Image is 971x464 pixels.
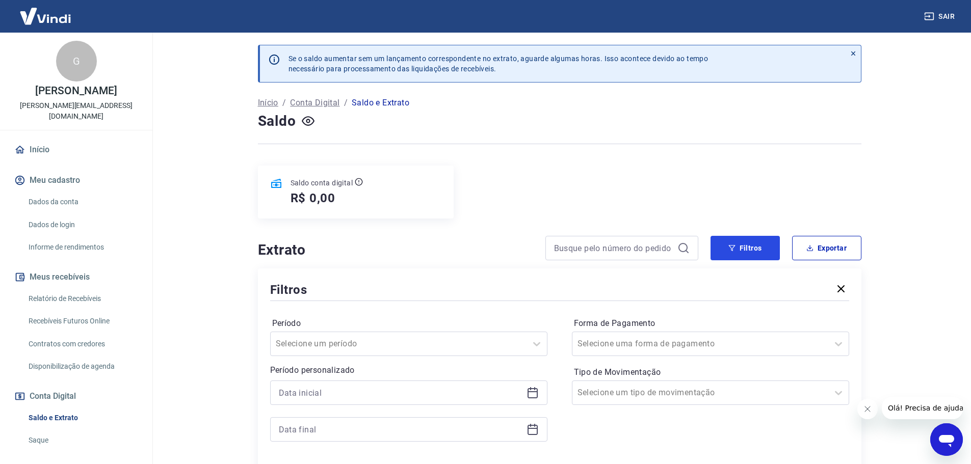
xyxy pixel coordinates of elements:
[8,100,144,122] p: [PERSON_NAME][EMAIL_ADDRESS][DOMAIN_NAME]
[24,311,140,332] a: Recebíveis Futuros Online
[12,169,140,192] button: Meu cadastro
[6,7,86,15] span: Olá! Precisa de ajuda?
[24,192,140,212] a: Dados da conta
[291,190,336,206] h5: R$ 0,00
[792,236,861,260] button: Exportar
[258,240,533,260] h4: Extrato
[270,282,308,298] h5: Filtros
[258,97,278,109] a: Início
[711,236,780,260] button: Filtros
[290,97,339,109] a: Conta Digital
[24,356,140,377] a: Disponibilização de agenda
[291,178,353,188] p: Saldo conta digital
[282,97,286,109] p: /
[56,41,97,81] div: G
[352,97,409,109] p: Saldo e Extrato
[12,385,140,407] button: Conta Digital
[258,111,296,131] h4: Saldo
[24,214,140,235] a: Dados de login
[344,97,348,109] p: /
[24,430,140,451] a: Saque
[279,385,522,400] input: Data inicial
[574,366,847,378] label: Tipo de Movimentação
[12,1,78,32] img: Vindi
[24,237,140,258] a: Informe de rendimentos
[24,334,140,354] a: Contratos com credores
[12,266,140,288] button: Meus recebíveis
[554,240,673,256] input: Busque pelo número do pedido
[857,399,878,419] iframe: Fechar mensagem
[35,86,117,96] p: [PERSON_NAME]
[12,139,140,161] a: Início
[272,317,545,330] label: Período
[24,288,140,309] a: Relatório de Recebíveis
[922,7,959,26] button: Sair
[882,397,963,419] iframe: Mensagem da empresa
[270,364,547,376] p: Período personalizado
[574,317,847,330] label: Forma de Pagamento
[930,423,963,456] iframe: Botão para abrir a janela de mensagens
[279,422,522,437] input: Data final
[288,53,708,74] p: Se o saldo aumentar sem um lançamento correspondente no extrato, aguarde algumas horas. Isso acon...
[24,407,140,428] a: Saldo e Extrato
